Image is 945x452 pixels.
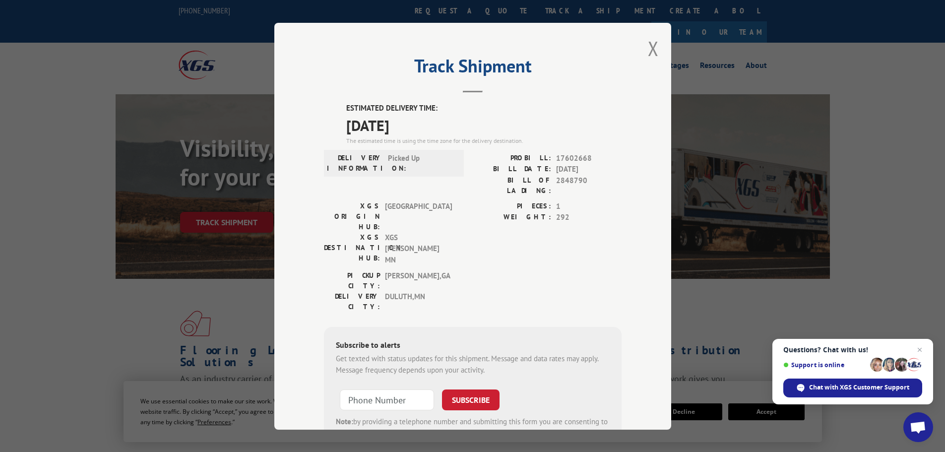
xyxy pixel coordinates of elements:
button: SUBSCRIBE [442,389,500,410]
label: PICKUP CITY: [324,270,380,291]
span: 17602668 [556,152,622,164]
input: Phone Number [340,389,434,410]
div: Get texted with status updates for this shipment. Message and data rates may apply. Message frequ... [336,353,610,376]
span: 1 [556,200,622,212]
label: DELIVERY INFORMATION: [327,152,383,173]
span: Chat with XGS Customer Support [809,383,909,392]
button: Close modal [648,35,659,62]
label: PIECES: [473,200,551,212]
span: 292 [556,212,622,223]
label: DELIVERY CITY: [324,291,380,312]
h2: Track Shipment [324,59,622,78]
span: Questions? Chat with us! [783,346,922,354]
span: Support is online [783,361,867,369]
span: [PERSON_NAME] , GA [385,270,452,291]
label: XGS DESTINATION HUB: [324,232,380,265]
span: [DATE] [556,164,622,175]
div: The estimated time is using the time zone for the delivery destination. [346,136,622,145]
label: XGS ORIGIN HUB: [324,200,380,232]
span: XGS [PERSON_NAME] MN [385,232,452,265]
label: BILL OF LADING: [473,175,551,195]
span: [GEOGRAPHIC_DATA] [385,200,452,232]
span: 2848790 [556,175,622,195]
label: PROBILL: [473,152,551,164]
span: [DATE] [346,114,622,136]
label: BILL DATE: [473,164,551,175]
span: Picked Up [388,152,455,173]
div: by providing a telephone number and submitting this form you are consenting to be contacted by SM... [336,416,610,450]
label: WEIGHT: [473,212,551,223]
label: ESTIMATED DELIVERY TIME: [346,103,622,114]
span: Close chat [914,344,926,356]
div: Chat with XGS Customer Support [783,379,922,397]
div: Open chat [903,412,933,442]
strong: Note: [336,417,353,426]
span: DULUTH , MN [385,291,452,312]
div: Subscribe to alerts [336,339,610,353]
